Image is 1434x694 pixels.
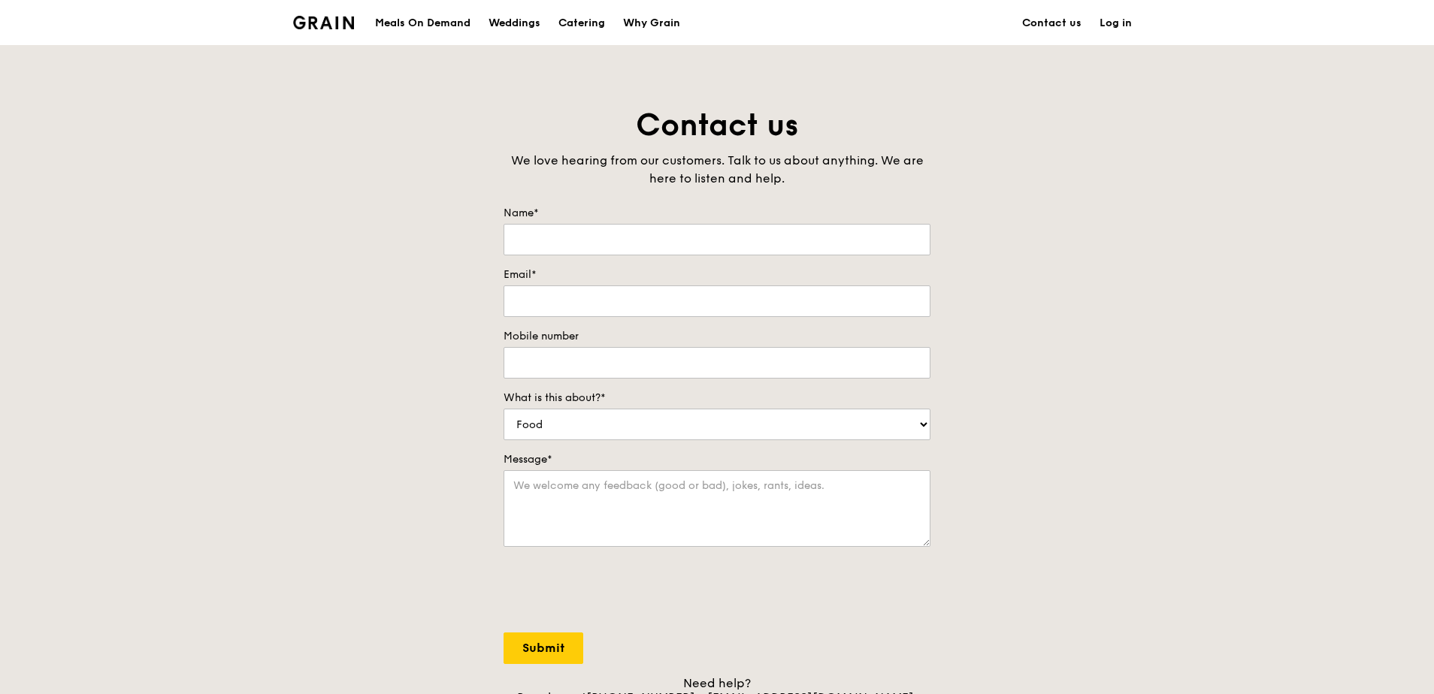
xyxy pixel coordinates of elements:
[1013,1,1091,46] a: Contact us
[504,206,930,221] label: Name*
[549,1,614,46] a: Catering
[1091,1,1141,46] a: Log in
[623,1,680,46] div: Why Grain
[480,1,549,46] a: Weddings
[504,329,930,344] label: Mobile number
[614,1,689,46] a: Why Grain
[558,1,605,46] div: Catering
[504,267,930,282] label: Email*
[504,452,930,467] label: Message*
[293,16,354,29] img: Grain
[504,562,732,620] iframe: reCAPTCHA
[375,1,470,46] div: Meals On Demand
[504,391,930,406] label: What is this about?*
[489,1,540,46] div: Weddings
[504,105,930,146] h1: Contact us
[504,632,583,664] input: Submit
[504,152,930,188] div: We love hearing from our customers. Talk to us about anything. We are here to listen and help.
